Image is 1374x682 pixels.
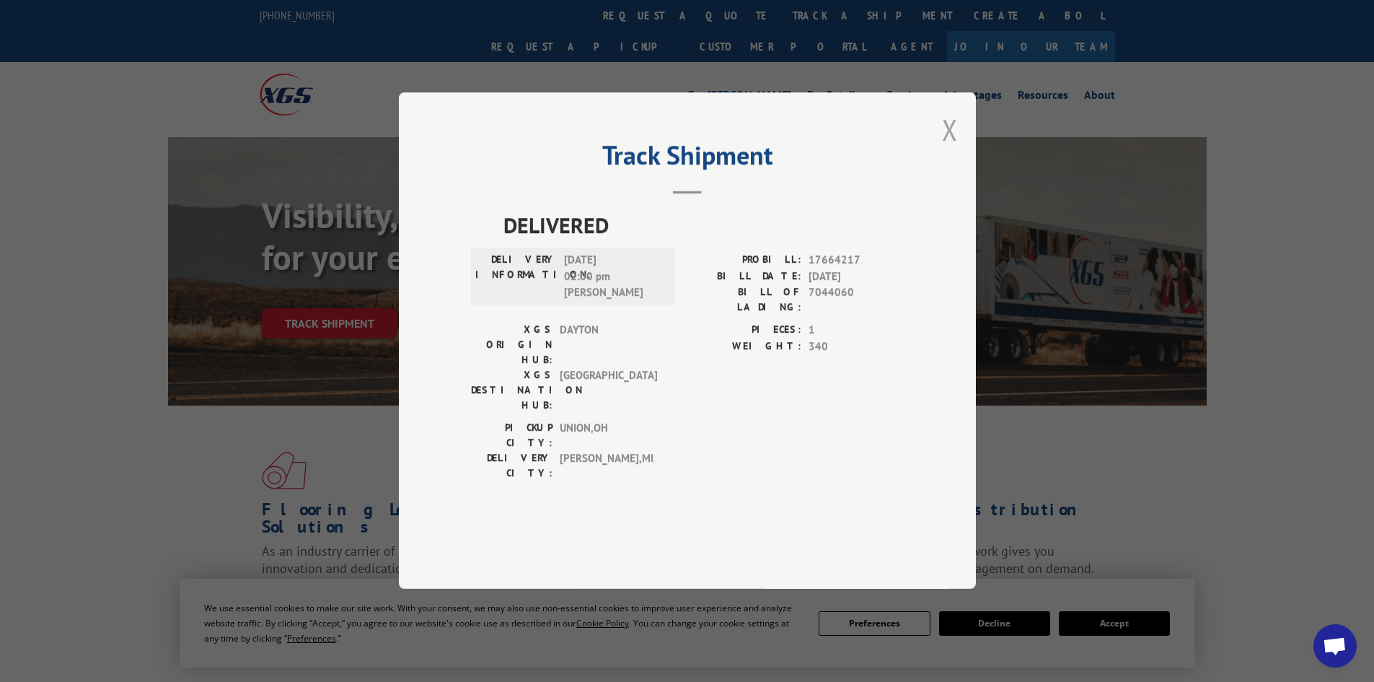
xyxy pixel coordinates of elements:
span: 7044060 [809,285,904,315]
label: BILL OF LADING: [687,285,801,315]
span: [GEOGRAPHIC_DATA] [560,368,657,414]
div: Open chat [1313,624,1357,668]
span: [DATE] 02:00 pm [PERSON_NAME] [564,253,661,302]
span: DELIVERED [503,209,904,242]
label: PROBILL: [687,253,801,269]
label: PIECES: [687,323,801,339]
label: BILL DATE: [687,268,801,285]
button: Close modal [942,110,958,149]
span: [DATE] [809,268,904,285]
label: XGS DESTINATION HUB: [471,368,552,414]
span: 1 [809,323,904,339]
label: DELIVERY CITY: [471,451,552,481]
label: DELIVERY INFORMATION: [475,253,557,302]
span: UNION , OH [560,421,657,451]
label: XGS ORIGIN HUB: [471,323,552,368]
span: [PERSON_NAME] , MI [560,451,657,481]
h2: Track Shipment [471,145,904,172]
label: WEIGHT: [687,338,801,355]
span: DAYTON [560,323,657,368]
label: PICKUP CITY: [471,421,552,451]
span: 17664217 [809,253,904,269]
span: 340 [809,338,904,355]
